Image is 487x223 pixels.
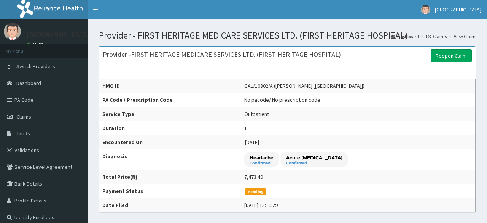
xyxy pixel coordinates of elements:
[27,31,89,38] p: [GEOGRAPHIC_DATA]
[244,82,364,90] div: GAL/10302/A ([PERSON_NAME] [[GEOGRAPHIC_DATA]])
[99,121,241,135] th: Duration
[454,33,476,40] a: View Claim
[250,154,274,161] p: Headache
[16,80,41,87] span: Dashboard
[99,107,241,121] th: Service Type
[244,201,278,209] div: [DATE] 13:19:29
[99,184,241,198] th: Payment Status
[99,149,241,170] th: Diagnosis
[244,173,263,181] div: 7,473.40
[250,161,274,165] small: Confirmed
[16,113,31,120] span: Claims
[16,130,30,137] span: Tariffs
[244,110,269,118] div: Outpatient
[244,124,247,132] div: 1
[99,93,241,107] th: PA Code / Prescription Code
[103,51,341,58] h3: Provider - FIRST HERITAGE MEDICARE SERVICES LTD. (FIRST HERITAGE HOSPITAL)
[421,5,430,14] img: User Image
[99,79,241,93] th: HMO ID
[16,63,55,70] span: Switch Providers
[99,198,241,212] th: Date Filed
[245,188,266,195] span: Pending
[431,49,472,62] a: Reopen Claim
[244,96,320,104] div: No pacode / No prescription code
[245,139,259,146] span: [DATE]
[286,154,342,161] p: Acute [MEDICAL_DATA]
[391,33,419,40] a: Dashboard
[426,33,447,40] a: Claims
[4,23,21,40] img: User Image
[99,135,241,149] th: Encountered On
[27,42,45,47] a: Online
[435,6,481,13] span: [GEOGRAPHIC_DATA]
[99,30,476,40] h1: Provider - FIRST HERITAGE MEDICARE SERVICES LTD. (FIRST HERITAGE HOSPITAL)
[99,170,241,184] th: Total Price(₦)
[286,161,342,165] small: Confirmed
